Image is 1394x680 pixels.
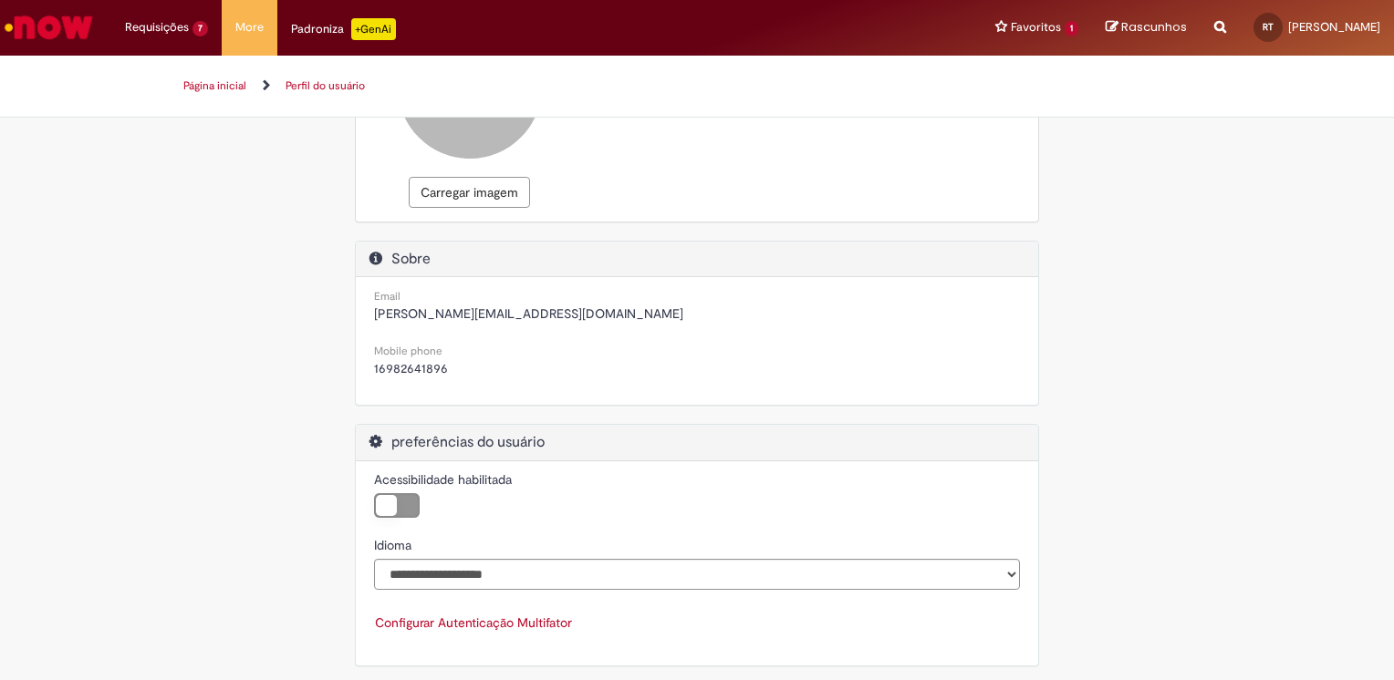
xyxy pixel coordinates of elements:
[192,21,208,36] span: 7
[177,69,861,103] ul: Trilhas de página
[374,289,401,304] small: Email
[125,18,189,36] span: Requisições
[1065,21,1078,36] span: 1
[286,78,365,93] a: Perfil do usuário
[374,470,512,489] label: Acessibilidade habilitada
[374,607,573,638] button: Configurar Autenticação Multifator
[369,251,1025,268] h2: Sobre
[369,434,1025,451] h2: preferências do usuário
[183,78,246,93] a: Página inicial
[374,344,442,358] small: Mobile phone
[1011,18,1061,36] span: Favoritos
[1263,21,1274,33] span: RT
[1106,19,1187,36] a: Rascunhos
[374,536,411,554] label: Idioma
[351,18,396,40] p: +GenAi
[409,177,530,208] button: Carregar imagem
[374,360,448,376] span: 16982641896
[1121,18,1187,36] span: Rascunhos
[235,18,264,36] span: More
[374,305,683,322] span: [PERSON_NAME][EMAIL_ADDRESS][DOMAIN_NAME]
[291,18,396,40] div: Padroniza
[1288,19,1380,35] span: [PERSON_NAME]
[2,9,96,46] img: ServiceNow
